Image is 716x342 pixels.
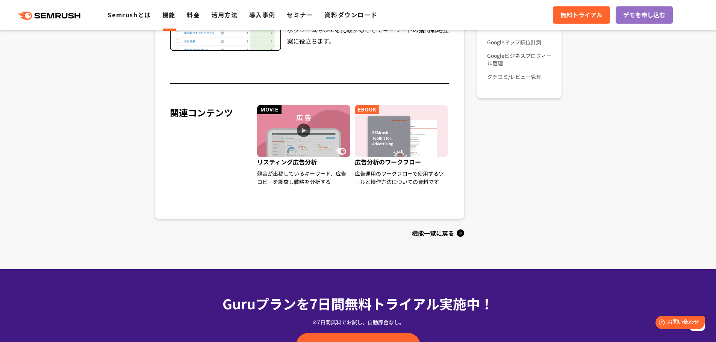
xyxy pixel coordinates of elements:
[560,10,602,20] span: 無料トライアル
[255,105,353,186] a: リスティング広告分析 競合が出稿しているキーワード、広告コピーを調査し戦略を分析する
[355,157,449,169] span: 広告分析のワークフロー
[257,157,351,169] span: リスティング広告分析
[553,6,610,24] a: 無料トライアル
[249,10,276,19] a: 導入事例
[324,10,377,19] a: 資料ダウンロード
[487,49,555,70] a: Googleビジネスプロフィール管理
[487,70,555,83] a: クチコミ/レビュー管理
[616,6,673,24] a: デモを申し込む
[187,10,200,19] a: 料金
[161,318,556,326] div: ※7日間無料でお試し。自動課金なし。
[257,169,351,186] div: 競合が出稿しているキーワード、広告コピーを調査し戦略を分析する
[211,10,238,19] a: 活用方法
[649,313,708,334] iframe: Help widget launcher
[623,10,665,20] span: デモを申し込む
[487,35,555,49] a: Googleマップ順位計測
[287,10,313,19] a: セミナー
[353,105,451,200] a: 広告分析のワークフロー 広告運用のワークフローで使用するツールと操作方法についての資料です
[107,10,151,19] a: Semrushとは
[162,10,176,19] a: 機能
[155,227,465,239] a: 機能一覧に戻る
[170,105,251,200] div: 関連コンテンツ
[355,169,449,186] div: 広告運用のワークフローで使用するツールと操作方法についての資料です
[345,294,493,313] span: 無料トライアル実施中！
[161,293,556,313] div: Guruプランを7日間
